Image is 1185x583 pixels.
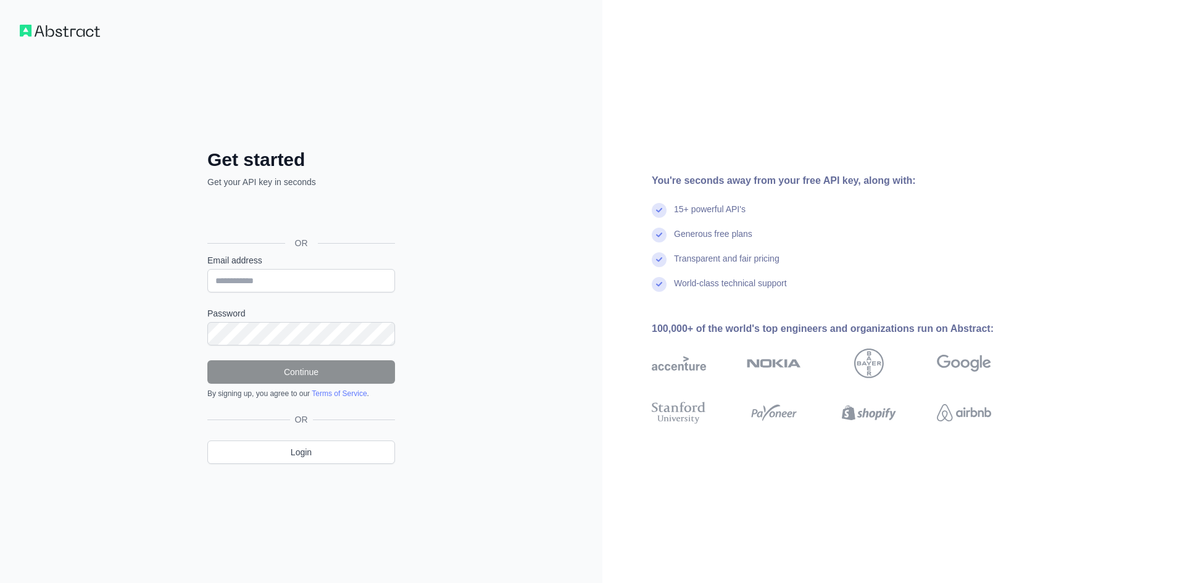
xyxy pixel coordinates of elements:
[207,254,395,267] label: Email address
[312,389,367,398] a: Terms of Service
[842,399,896,426] img: shopify
[652,399,706,426] img: stanford university
[652,252,667,267] img: check mark
[207,360,395,384] button: Continue
[652,228,667,242] img: check mark
[201,202,399,229] iframe: Sign in with Google Button
[207,149,395,171] h2: Get started
[285,237,318,249] span: OR
[674,228,752,252] div: Generous free plans
[652,277,667,292] img: check mark
[937,349,991,378] img: google
[207,307,395,320] label: Password
[854,349,884,378] img: bayer
[207,440,395,464] a: Login
[290,413,313,426] span: OR
[747,349,801,378] img: nokia
[652,321,1031,336] div: 100,000+ of the world's top engineers and organizations run on Abstract:
[674,277,787,302] div: World-class technical support
[207,176,395,188] p: Get your API key in seconds
[747,399,801,426] img: payoneer
[652,203,667,218] img: check mark
[652,349,706,378] img: accenture
[652,173,1031,188] div: You're seconds away from your free API key, along with:
[20,25,100,37] img: Workflow
[937,399,991,426] img: airbnb
[207,389,395,399] div: By signing up, you agree to our .
[674,252,780,277] div: Transparent and fair pricing
[674,203,746,228] div: 15+ powerful API's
